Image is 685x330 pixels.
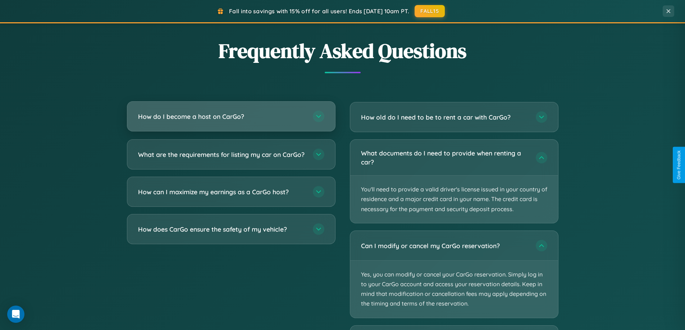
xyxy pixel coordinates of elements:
h3: What documents do I need to provide when renting a car? [361,149,529,166]
div: Open Intercom Messenger [7,306,24,323]
p: You'll need to provide a valid driver's license issued in your country of residence and a major c... [350,176,558,223]
h2: Frequently Asked Questions [127,37,558,65]
div: Give Feedback [676,150,681,180]
h3: Can I modify or cancel my CarGo reservation? [361,241,529,250]
h3: How old do I need to be to rent a car with CarGo? [361,113,529,122]
span: Fall into savings with 15% off for all users! Ends [DATE] 10am PT. [229,8,409,15]
button: FALL15 [415,5,445,17]
h3: What are the requirements for listing my car on CarGo? [138,150,306,159]
h3: How does CarGo ensure the safety of my vehicle? [138,225,306,234]
p: Yes, you can modify or cancel your CarGo reservation. Simply log in to your CarGo account and acc... [350,261,558,318]
h3: How do I become a host on CarGo? [138,112,306,121]
h3: How can I maximize my earnings as a CarGo host? [138,187,306,196]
